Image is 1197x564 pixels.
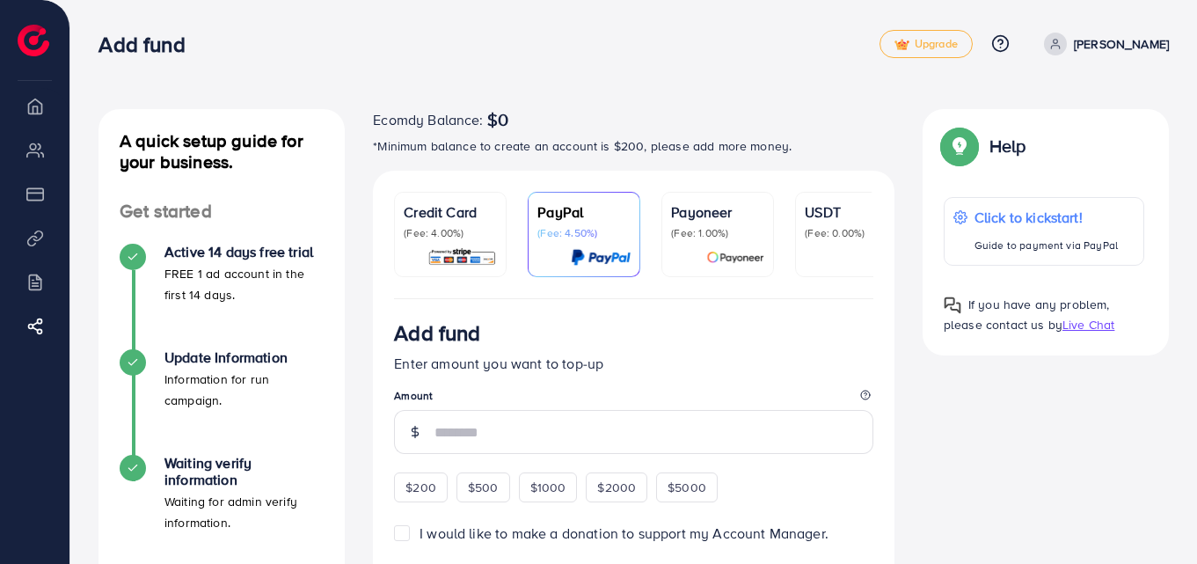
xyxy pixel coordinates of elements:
p: FREE 1 ad account in the first 14 days. [164,263,324,305]
p: Information for run campaign. [164,369,324,411]
h4: Active 14 days free trial [164,244,324,260]
img: card [571,247,631,267]
h4: Update Information [164,349,324,366]
span: $200 [405,479,436,496]
span: Ecomdy Balance: [373,109,483,130]
img: Popup guide [944,130,975,162]
img: card [706,247,764,267]
p: USDT [805,201,898,223]
p: (Fee: 4.00%) [404,226,497,240]
img: card [427,247,497,267]
h3: Add fund [99,32,199,57]
p: Click to kickstart! [974,207,1118,228]
p: (Fee: 4.50%) [537,226,631,240]
span: Live Chat [1062,316,1114,333]
span: $2000 [597,479,636,496]
li: Active 14 days free trial [99,244,345,349]
span: $5000 [668,479,706,496]
p: PayPal [537,201,631,223]
img: tick [894,39,909,51]
span: If you have any problem, please contact us by [944,296,1110,333]
span: Upgrade [894,38,958,51]
a: [PERSON_NAME] [1037,33,1169,55]
p: Credit Card [404,201,497,223]
a: tickUpgrade [880,30,973,58]
img: logo [18,25,49,56]
p: *Minimum balance to create an account is $200, please add more money. [373,136,894,157]
p: Help [989,136,1026,157]
p: Enter amount you want to top-up [394,353,873,374]
p: Guide to payment via PayPal [974,235,1118,256]
span: $0 [487,109,508,130]
p: Payoneer [671,201,764,223]
legend: Amount [394,388,873,410]
p: [PERSON_NAME] [1074,33,1169,55]
h4: Get started [99,201,345,223]
p: (Fee: 1.00%) [671,226,764,240]
p: Waiting for admin verify information. [164,491,324,533]
span: I would like to make a donation to support my Account Manager. [420,524,828,543]
h4: A quick setup guide for your business. [99,130,345,172]
li: Update Information [99,349,345,455]
p: (Fee: 0.00%) [805,226,898,240]
span: $500 [468,479,499,496]
h3: Add fund [394,320,480,346]
li: Waiting verify information [99,455,345,560]
h4: Waiting verify information [164,455,324,488]
img: Popup guide [944,297,961,314]
span: $1000 [530,479,566,496]
iframe: Chat [1122,485,1184,551]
